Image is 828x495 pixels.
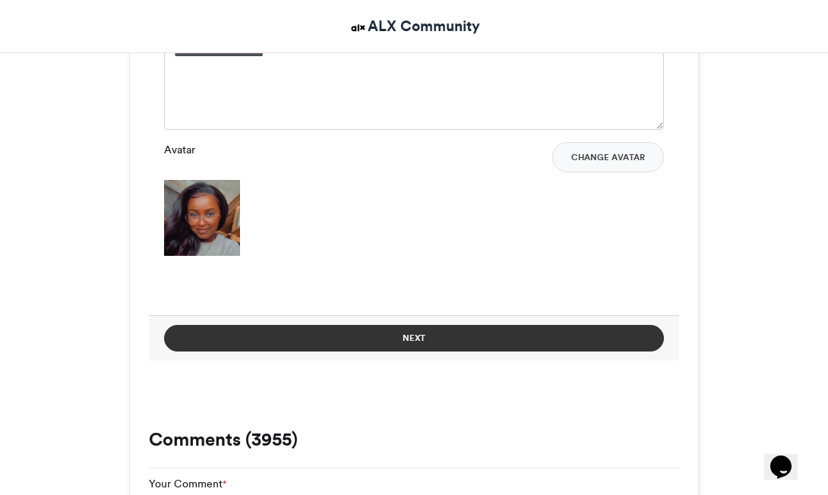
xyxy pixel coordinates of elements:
[164,142,195,158] label: Avatar
[764,434,813,480] iframe: chat widget
[552,142,664,172] button: Change Avatar
[164,180,240,256] img: 1756909175.579-b2dcae4267c1926e4edbba7f5065fdc4d8f11412.png
[149,430,679,449] h3: Comments (3955)
[149,476,226,492] label: Your Comment
[349,18,368,37] img: ALX Community
[164,325,664,352] button: Next
[349,15,480,37] a: ALX Community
